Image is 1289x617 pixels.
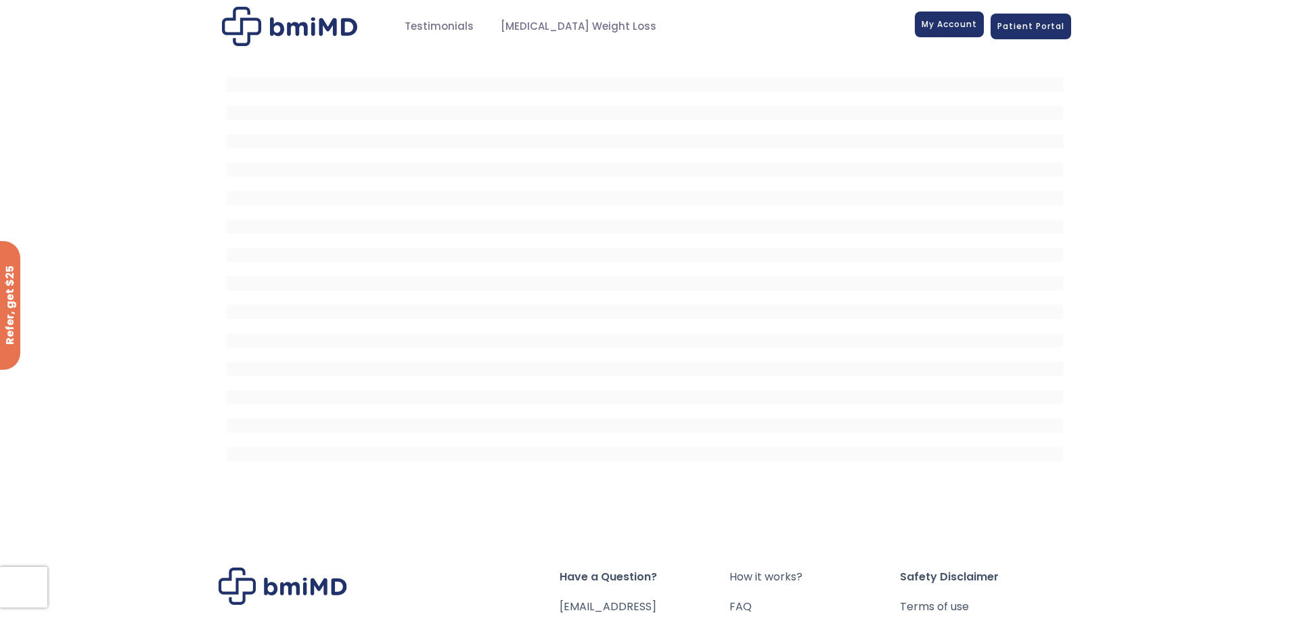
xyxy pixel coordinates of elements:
[560,568,730,587] span: Have a Question?
[997,20,1064,32] span: Patient Portal
[391,14,487,40] a: Testimonials
[900,568,1070,587] span: Safety Disclaimer
[922,18,977,30] span: My Account
[219,568,347,605] img: Brand Logo
[405,19,474,35] span: Testimonials
[222,7,357,46] img: Patient Messaging Portal
[487,14,670,40] a: [MEDICAL_DATA] Weight Loss
[227,63,1063,469] iframe: MDI Patient Messaging Portal
[915,12,984,37] a: My Account
[501,19,656,35] span: [MEDICAL_DATA] Weight Loss
[991,14,1071,39] a: Patient Portal
[729,568,900,587] a: How it works?
[900,597,1070,616] a: Terms of use
[11,566,157,606] iframe: Sign Up via Text for Offers
[729,597,900,616] a: FAQ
